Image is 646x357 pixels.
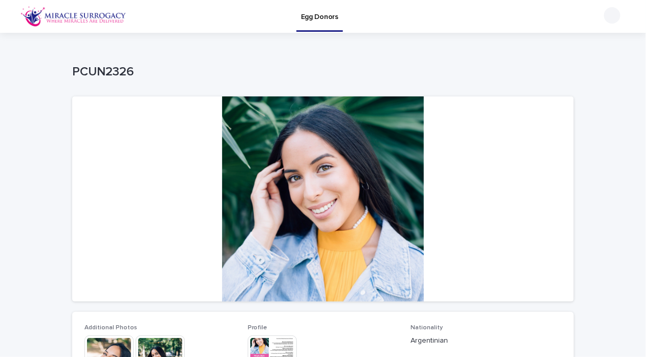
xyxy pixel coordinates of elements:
p: PCUN2326 [72,65,570,80]
span: Nationality [411,325,443,331]
img: OiFFDOGZQuirLhrlO1ag [20,6,126,27]
p: Argentinian [411,335,562,346]
span: Additional Photos [84,325,137,331]
span: Profile [248,325,268,331]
